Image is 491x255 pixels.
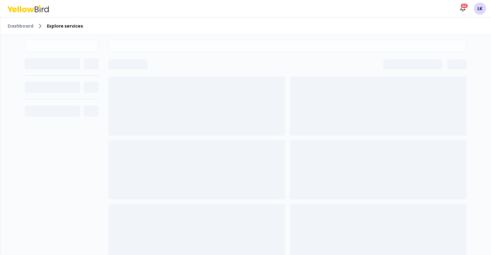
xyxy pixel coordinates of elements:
[474,2,486,15] span: LK
[47,23,83,29] span: Explore services
[460,3,468,9] div: 60
[8,23,33,29] a: Dashboard
[8,22,484,30] nav: breadcrumb
[457,2,469,15] button: 60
